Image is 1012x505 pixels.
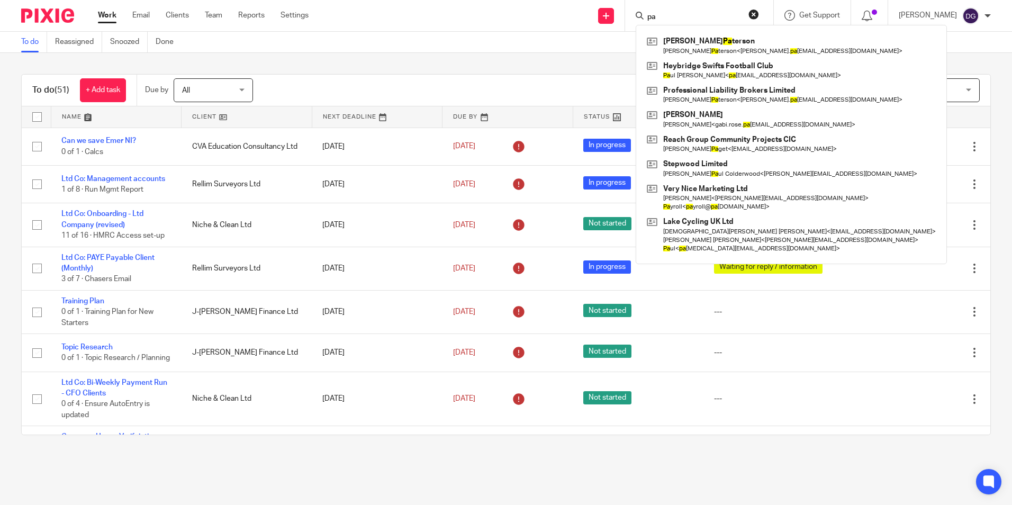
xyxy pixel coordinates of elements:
[312,165,442,203] td: [DATE]
[646,13,742,22] input: Search
[962,7,979,24] img: svg%3E
[583,391,631,404] span: Not started
[583,176,631,190] span: In progress
[21,32,47,52] a: To do
[583,304,631,317] span: Not started
[61,232,165,239] span: 11 of 16 · HMRC Access set-up
[453,308,475,315] span: [DATE]
[61,379,167,397] a: Ltd Co: Bi-Weekly Payment Run - CFO Clients
[453,265,475,272] span: [DATE]
[182,426,312,470] td: J-[PERSON_NAME] Finance Ltd
[110,32,148,52] a: Snoozed
[312,128,442,165] td: [DATE]
[145,85,168,95] p: Due by
[583,260,631,274] span: In progress
[80,78,126,102] a: + Add task
[61,254,155,272] a: Ltd Co: PAYE Payable Client (Monthly)
[899,10,957,21] p: [PERSON_NAME]
[312,290,442,333] td: [DATE]
[61,186,143,193] span: 1 of 8 · Run Mgmt Report
[453,349,475,356] span: [DATE]
[583,217,631,230] span: Not started
[312,247,442,290] td: [DATE]
[312,372,442,426] td: [DATE]
[799,12,840,19] span: Get Support
[55,86,69,94] span: (51)
[238,10,265,21] a: Reports
[182,87,190,94] span: All
[21,8,74,23] img: Pixie
[714,347,850,358] div: ---
[182,128,312,165] td: CVA Education Consultancy Ltd
[61,355,170,362] span: 0 of 1 · Topic Research / Planning
[61,401,150,419] span: 0 of 4 · Ensure AutoEntry is updated
[61,175,165,183] a: Ltd Co: Management accounts
[453,395,475,402] span: [DATE]
[182,290,312,333] td: J-[PERSON_NAME] Finance Ltd
[61,210,143,228] a: Ltd Co: Onboarding - Ltd Company (revised)
[583,345,631,358] span: Not started
[61,344,113,351] a: Topic Research
[312,203,442,247] td: [DATE]
[748,9,759,20] button: Clear
[583,139,631,152] span: In progress
[182,372,312,426] td: Niche & Clean Ltd
[98,10,116,21] a: Work
[182,165,312,203] td: Rellim Surveyors Ltd
[61,137,136,145] a: Can we save Emer NI?
[156,32,182,52] a: Done
[61,148,103,156] span: 0 of 1 · Calcs
[312,334,442,372] td: [DATE]
[312,426,442,470] td: [DATE]
[714,260,823,274] span: Waiting for reply / information
[453,221,475,229] span: [DATE]
[453,143,475,150] span: [DATE]
[714,306,850,317] div: ---
[61,275,131,283] span: 3 of 7 · Chasers Email
[714,393,850,404] div: ---
[281,10,309,21] a: Settings
[61,433,157,440] a: Company House Verifciation
[61,297,104,305] a: Training Plan
[205,10,222,21] a: Team
[182,247,312,290] td: Rellim Surveyors Ltd
[166,10,189,21] a: Clients
[132,10,150,21] a: Email
[182,203,312,247] td: Niche & Clean Ltd
[182,334,312,372] td: J-[PERSON_NAME] Finance Ltd
[453,181,475,188] span: [DATE]
[55,32,102,52] a: Reassigned
[32,85,69,96] h1: To do
[61,308,153,327] span: 0 of 1 · Training Plan for New Starters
